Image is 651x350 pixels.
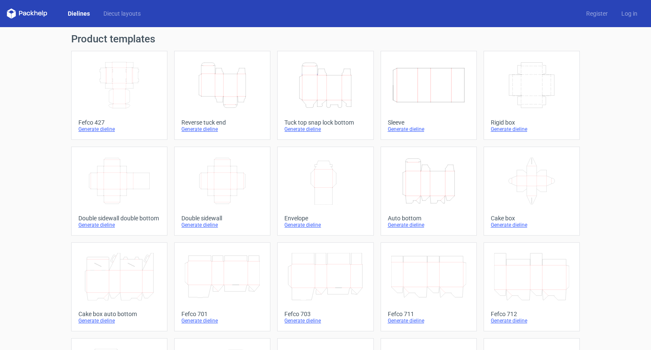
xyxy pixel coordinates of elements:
[381,147,477,236] a: Auto bottomGenerate dieline
[78,126,160,133] div: Generate dieline
[615,9,644,18] a: Log in
[78,311,160,317] div: Cake box auto bottom
[484,147,580,236] a: Cake boxGenerate dieline
[388,215,470,222] div: Auto bottom
[71,51,167,140] a: Fefco 427Generate dieline
[284,126,366,133] div: Generate dieline
[78,215,160,222] div: Double sidewall double bottom
[181,215,263,222] div: Double sidewall
[174,242,270,331] a: Fefco 701Generate dieline
[491,222,573,228] div: Generate dieline
[388,317,470,324] div: Generate dieline
[388,222,470,228] div: Generate dieline
[491,119,573,126] div: Rigid box
[388,126,470,133] div: Generate dieline
[61,9,97,18] a: Dielines
[579,9,615,18] a: Register
[78,317,160,324] div: Generate dieline
[277,51,373,140] a: Tuck top snap lock bottomGenerate dieline
[181,126,263,133] div: Generate dieline
[381,51,477,140] a: SleeveGenerate dieline
[174,51,270,140] a: Reverse tuck endGenerate dieline
[381,242,477,331] a: Fefco 711Generate dieline
[181,317,263,324] div: Generate dieline
[284,222,366,228] div: Generate dieline
[277,242,373,331] a: Fefco 703Generate dieline
[277,147,373,236] a: EnvelopeGenerate dieline
[388,311,470,317] div: Fefco 711
[484,51,580,140] a: Rigid boxGenerate dieline
[388,119,470,126] div: Sleeve
[284,311,366,317] div: Fefco 703
[491,126,573,133] div: Generate dieline
[284,119,366,126] div: Tuck top snap lock bottom
[71,147,167,236] a: Double sidewall double bottomGenerate dieline
[491,215,573,222] div: Cake box
[71,242,167,331] a: Cake box auto bottomGenerate dieline
[181,119,263,126] div: Reverse tuck end
[78,222,160,228] div: Generate dieline
[491,311,573,317] div: Fefco 712
[284,215,366,222] div: Envelope
[71,34,580,44] h1: Product templates
[491,317,573,324] div: Generate dieline
[284,317,366,324] div: Generate dieline
[174,147,270,236] a: Double sidewallGenerate dieline
[181,222,263,228] div: Generate dieline
[97,9,147,18] a: Diecut layouts
[78,119,160,126] div: Fefco 427
[181,311,263,317] div: Fefco 701
[484,242,580,331] a: Fefco 712Generate dieline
